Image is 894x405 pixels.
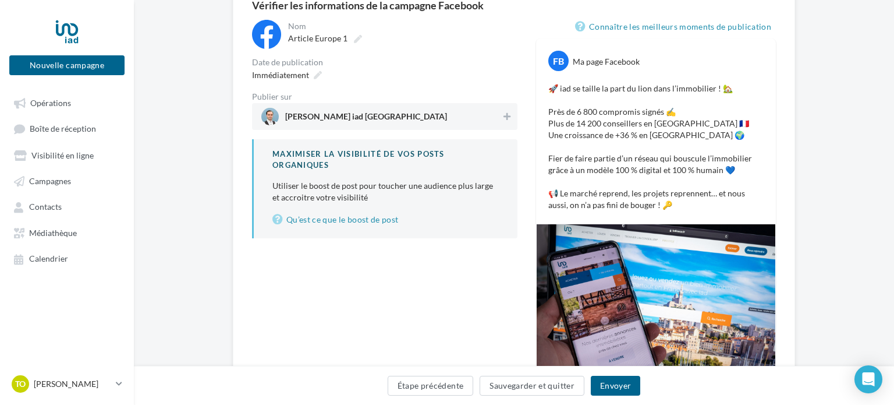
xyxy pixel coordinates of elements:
p: Utiliser le boost de post pour toucher une audience plus large et accroitre votre visibilité [272,180,499,203]
div: Nom [288,22,515,30]
a: Contacts [7,196,127,217]
a: Connaître les meilleurs moments de publication [575,20,776,34]
span: Campagnes [29,176,71,186]
a: Boîte de réception [7,118,127,139]
span: [PERSON_NAME] iad [GEOGRAPHIC_DATA] [285,112,447,125]
span: Boîte de réception [30,124,96,134]
a: Opérations [7,92,127,113]
a: Calendrier [7,248,127,269]
span: Article Europe 1 [288,33,347,43]
button: Sauvegarder et quitter [480,376,584,396]
div: Open Intercom Messenger [854,365,882,393]
a: Qu’est ce que le boost de post [272,213,499,227]
div: Maximiser la visibilité de vos posts organiques [272,149,499,170]
div: Publier sur [252,93,517,101]
p: 🚀 iad se taille la part du lion dans l’immobilier ! 🏡 Près de 6 800 compromis signés ✍️ Plus de 1... [548,83,764,211]
span: Visibilité en ligne [31,150,94,160]
a: Médiathèque [7,222,127,243]
span: Opérations [30,98,71,108]
span: To [15,378,26,390]
div: Date de publication [252,58,517,66]
span: Médiathèque [29,228,77,238]
p: [PERSON_NAME] [34,378,111,390]
span: Contacts [29,202,62,212]
a: To [PERSON_NAME] [9,373,125,395]
button: Étape précédente [388,376,474,396]
button: Envoyer [591,376,640,396]
div: Ma page Facebook [573,56,640,68]
a: Campagnes [7,170,127,191]
a: Visibilité en ligne [7,145,127,165]
button: Nouvelle campagne [9,55,125,75]
span: Calendrier [29,254,68,264]
span: Immédiatement [252,70,309,80]
div: FB [548,51,569,71]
